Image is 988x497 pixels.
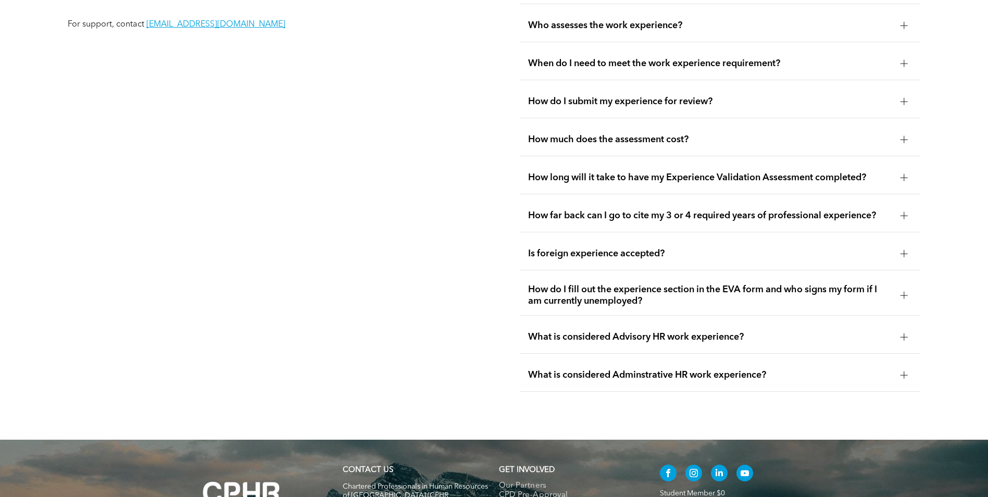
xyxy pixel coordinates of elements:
span: For support, contact [68,20,144,29]
span: When do I need to meet the work experience requirement? [528,58,892,69]
span: GET INVOLVED [499,466,555,474]
span: How far back can I go to cite my 3 or 4 required years of professional experience? [528,210,892,221]
a: linkedin [711,465,728,484]
span: How do I fill out the experience section in the EVA form and who signs my form if I am currently ... [528,284,892,307]
a: instagram [685,465,702,484]
a: facebook [660,465,677,484]
span: What is considered Adminstrative HR work experience? [528,369,892,381]
a: CONTACT US [343,466,393,474]
span: How long will it take to have my Experience Validation Assessment completed? [528,172,892,183]
a: Our Partners [499,481,638,491]
a: Student Member $0 [660,490,725,497]
span: Is foreign experience accepted? [528,248,892,259]
span: What is considered Advisory HR work experience? [528,331,892,343]
span: How much does the assessment cost? [528,134,892,145]
span: Who assesses the work experience? [528,20,892,31]
a: [EMAIL_ADDRESS][DOMAIN_NAME] [146,20,285,29]
span: How do I submit my experience for review? [528,96,892,107]
a: youtube [736,465,753,484]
